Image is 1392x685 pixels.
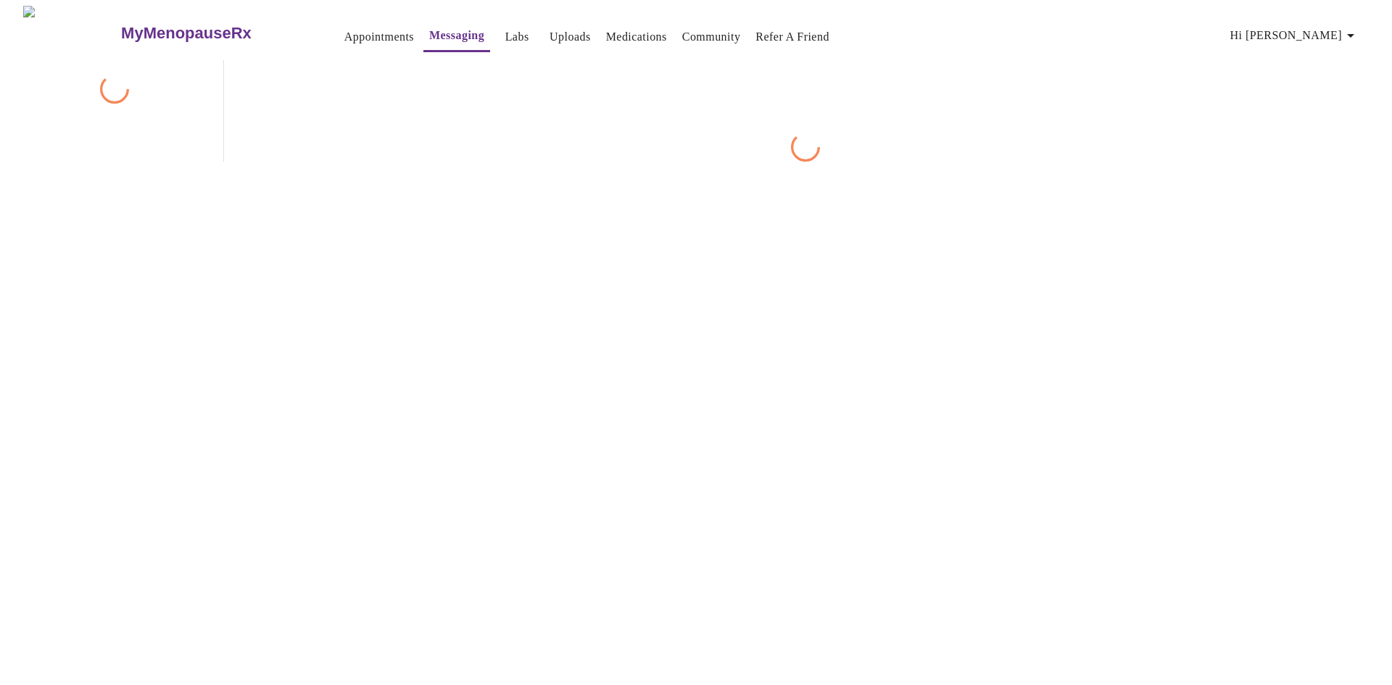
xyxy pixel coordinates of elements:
a: Messaging [429,25,484,46]
a: Appointments [344,27,414,47]
span: Hi [PERSON_NAME] [1230,25,1359,46]
button: Messaging [423,21,490,52]
a: Medications [606,27,667,47]
a: Labs [505,27,529,47]
a: Refer a Friend [755,27,829,47]
button: Medications [600,22,673,51]
button: Hi [PERSON_NAME] [1225,21,1365,50]
button: Uploads [544,22,597,51]
button: Refer a Friend [750,22,835,51]
img: MyMenopauseRx Logo [23,6,120,60]
h3: MyMenopauseRx [121,24,252,43]
button: Community [676,22,747,51]
a: Community [682,27,741,47]
button: Labs [494,22,540,51]
button: Appointments [339,22,420,51]
a: MyMenopauseRx [120,8,310,59]
a: Uploads [550,27,591,47]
